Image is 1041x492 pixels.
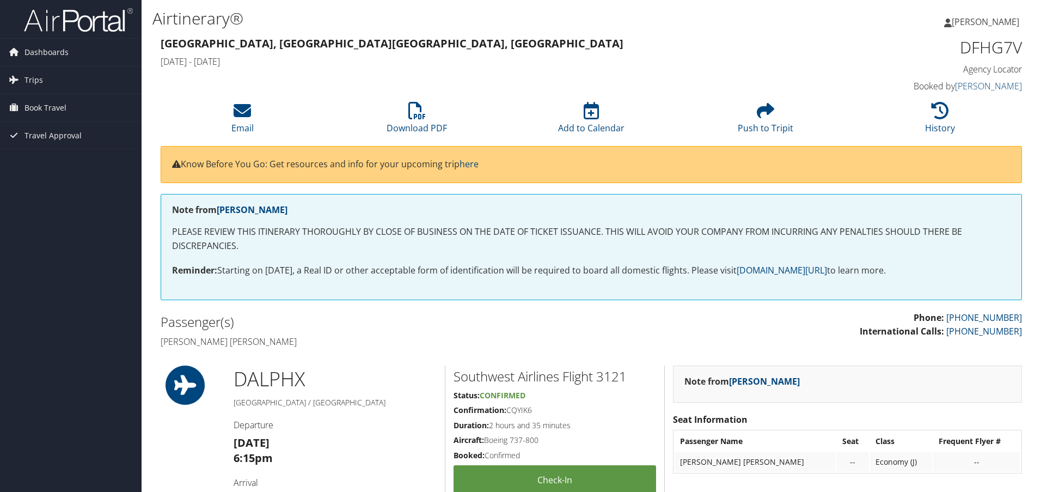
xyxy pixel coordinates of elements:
[161,56,803,68] h4: [DATE] - [DATE]
[234,477,437,489] h4: Arrival
[738,108,793,134] a: Push to Tripit
[684,375,800,387] strong: Note from
[460,158,479,170] a: here
[675,452,835,472] td: [PERSON_NAME] [PERSON_NAME]
[925,108,955,134] a: History
[729,375,800,387] a: [PERSON_NAME]
[454,450,485,460] strong: Booked:
[675,432,835,451] th: Passenger Name
[25,94,66,122] span: Book Travel
[234,419,437,431] h4: Departure
[454,390,480,400] strong: Status:
[480,390,525,400] span: Confirmed
[387,108,447,134] a: Download PDF
[454,420,489,430] strong: Duration:
[842,457,864,467] div: --
[24,7,133,33] img: airportal-logo.png
[172,204,287,216] strong: Note from
[234,435,270,450] strong: [DATE]
[161,36,623,51] strong: [GEOGRAPHIC_DATA], [GEOGRAPHIC_DATA] [GEOGRAPHIC_DATA], [GEOGRAPHIC_DATA]
[819,80,1022,92] h4: Booked by
[914,312,944,324] strong: Phone:
[860,325,944,337] strong: International Calls:
[172,264,217,276] strong: Reminder:
[454,420,656,431] h5: 2 hours and 35 minutes
[870,432,932,451] th: Class
[454,435,484,445] strong: Aircraft:
[25,39,69,66] span: Dashboards
[454,405,506,415] strong: Confirmation:
[955,80,1022,92] a: [PERSON_NAME]
[946,312,1022,324] a: [PHONE_NUMBER]
[454,435,656,446] h5: Boeing 737-800
[152,7,738,30] h1: Airtinerary®
[944,5,1030,38] a: [PERSON_NAME]
[234,397,437,408] h5: [GEOGRAPHIC_DATA] / [GEOGRAPHIC_DATA]
[933,432,1020,451] th: Frequent Flyer #
[25,122,82,149] span: Travel Approval
[172,157,1011,172] p: Know Before You Go: Get resources and info for your upcoming trip
[837,432,869,451] th: Seat
[819,36,1022,59] h1: DFHG7V
[234,451,273,465] strong: 6:15pm
[454,405,656,416] h5: CQYIK6
[454,367,656,386] h2: Southwest Airlines Flight 3121
[231,108,254,134] a: Email
[161,336,583,348] h4: [PERSON_NAME] [PERSON_NAME]
[946,325,1022,337] a: [PHONE_NUMBER]
[172,225,1011,253] p: PLEASE REVIEW THIS ITINERARY THOROUGHLY BY CLOSE OF BUSINESS ON THE DATE OF TICKET ISSUANCE. THIS...
[25,66,43,94] span: Trips
[737,264,827,276] a: [DOMAIN_NAME][URL]
[234,366,437,393] h1: DAL PHX
[819,63,1022,75] h4: Agency Locator
[217,204,287,216] a: [PERSON_NAME]
[673,414,748,426] strong: Seat Information
[161,313,583,331] h2: Passenger(s)
[870,452,932,472] td: Economy (J)
[939,457,1015,467] div: --
[952,16,1019,28] span: [PERSON_NAME]
[558,108,624,134] a: Add to Calendar
[172,264,1011,278] p: Starting on [DATE], a Real ID or other acceptable form of identification will be required to boar...
[454,450,656,461] h5: Confirmed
